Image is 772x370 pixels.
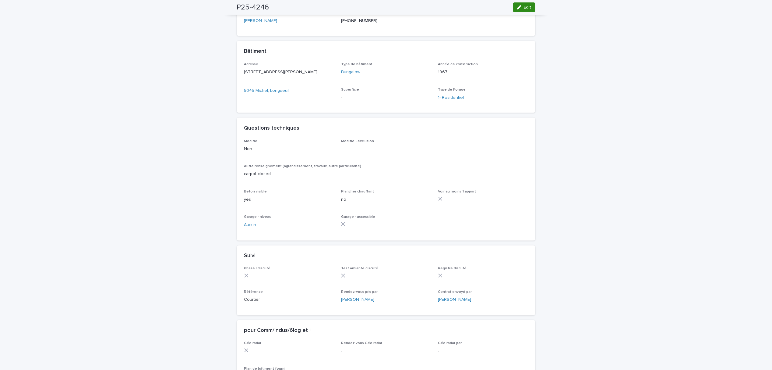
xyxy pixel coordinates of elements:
[524,5,531,9] span: Edit
[341,18,431,24] p: [PHONE_NUMBER]
[244,125,300,132] h2: Questions techniques
[244,222,256,228] a: Aucun
[244,69,334,75] p: [STREET_ADDRESS][PERSON_NAME]
[341,297,374,303] a: [PERSON_NAME]
[341,348,431,355] p: -
[438,95,464,101] a: 1- Residentiel
[244,171,528,178] p: carpot closed
[244,253,256,260] h2: Suivi
[341,63,372,66] span: Type de bâtiment
[438,69,528,75] p: 1967
[438,290,472,294] span: Contrat envoyé par
[341,290,378,294] span: Rendez-vous pris par
[244,63,259,66] span: Adresse
[244,215,272,219] span: Garage - niveau
[438,342,462,345] span: Géo radar par
[341,215,375,219] span: Garage - accessible
[438,63,478,66] span: Année de construction
[244,197,334,203] p: yes
[513,2,535,12] button: Edit
[341,69,360,75] a: Bungalow
[438,348,528,355] p: -
[438,88,466,92] span: Type de Forage
[244,48,267,55] h2: Bâtiment
[244,328,313,334] h2: pour Comm/Indus/6log et +
[341,197,431,203] p: no
[244,342,262,345] span: Géo radar
[341,95,431,101] p: -
[244,165,361,168] span: Autre renseignement (agrandissement, travaux, autre particularité)
[244,18,277,24] a: [PERSON_NAME]
[341,146,431,152] p: -
[244,267,271,271] span: Phase I discuté
[341,267,378,271] span: Test amiante discuté
[438,190,476,194] span: Voir au moins 1 appart
[341,88,359,92] span: Superficie
[244,190,267,194] span: Beton visible
[244,297,334,303] p: Courtier
[237,3,269,12] h2: P25-4246
[341,139,374,143] span: Modifie - exclusion
[438,267,467,271] span: Registre discuté
[341,342,382,345] span: Rendez vous Géo radar
[244,88,290,94] a: 5045 Michel, Longueuil
[341,190,374,194] span: Plancher chauffant
[244,146,334,152] p: Non
[244,139,258,143] span: Modifie
[438,18,528,24] p: -
[438,297,471,303] a: [PERSON_NAME]
[244,290,263,294] span: Référence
